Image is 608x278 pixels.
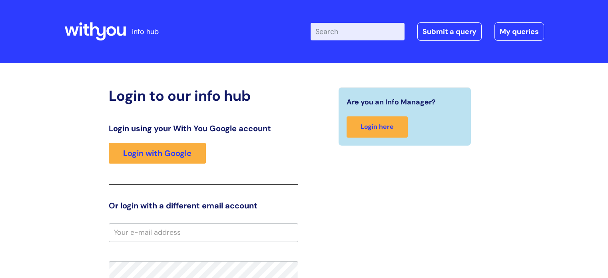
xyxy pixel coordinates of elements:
[109,143,206,164] a: Login with Google
[109,223,298,242] input: Your e-mail address
[109,201,298,210] h3: Or login with a different email account
[347,96,436,108] span: Are you an Info Manager?
[109,87,298,104] h2: Login to our info hub
[311,23,405,40] input: Search
[109,124,298,133] h3: Login using your With You Google account
[347,116,408,138] a: Login here
[417,22,482,41] a: Submit a query
[132,25,159,38] p: info hub
[494,22,544,41] a: My queries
